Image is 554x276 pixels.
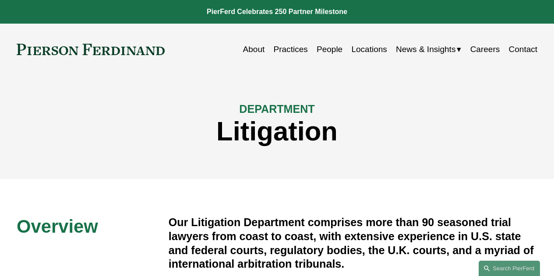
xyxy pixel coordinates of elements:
a: folder dropdown [396,41,461,58]
a: About [243,41,265,58]
a: People [317,41,342,58]
a: Locations [351,41,387,58]
a: Practices [274,41,308,58]
h1: Litigation [17,116,537,147]
a: Contact [509,41,538,58]
span: DEPARTMENT [239,103,314,115]
a: Careers [470,41,500,58]
h4: Our Litigation Department comprises more than 90 seasoned trial lawyers from coast to coast, with... [169,216,537,271]
span: Overview [17,216,98,237]
span: News & Insights [396,42,455,57]
a: Search this site [479,261,540,276]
